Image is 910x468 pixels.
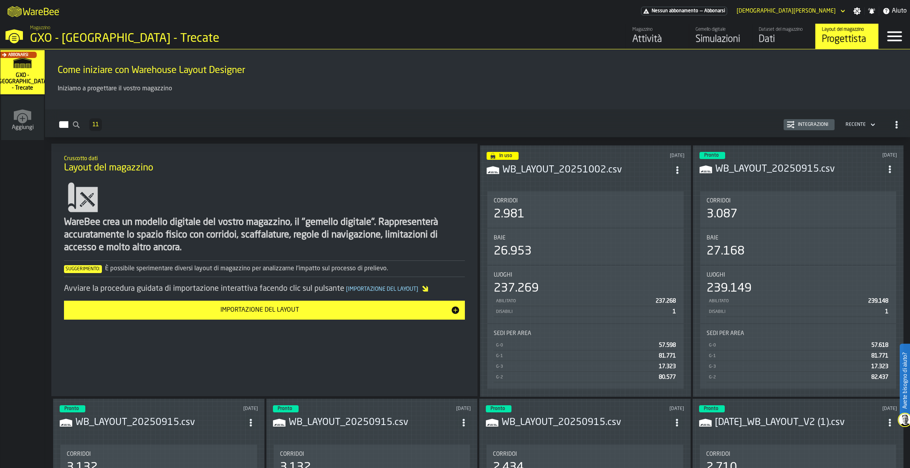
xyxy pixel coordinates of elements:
h2: Sub Title [64,154,465,162]
span: Luoghi [494,272,512,278]
div: StatList-item-Disabili [707,306,890,317]
a: link-to-/wh/i/7274009e-5361-4e21-8e36-7045ee840609/pricing/ [641,7,727,15]
div: Title [494,330,677,337]
span: Aggiungi [12,124,34,131]
p: Iniziamo a progettare il vostro magazzino [58,84,897,94]
label: button-toggle-Aiuto [879,6,910,16]
div: Dataset del magazzino [759,27,809,32]
div: title-Layout del magazzino [58,150,471,178]
div: StatList-item-Abilitato [707,296,890,306]
div: Layout del magazzino [822,27,872,32]
h3: WB_LAYOUT_20250915.csv [502,416,670,429]
span: Come iniziare con Warehouse Layout Designer [58,64,245,77]
div: Importazione del layout [69,305,451,315]
div: Title [706,451,890,457]
span: Aiuto [892,6,907,16]
a: link-to-/wh/i/7274009e-5361-4e21-8e36-7045ee840609/feed/ [626,24,689,49]
div: StatList-item-G-0 [494,340,677,350]
span: 17.323 [871,364,888,369]
span: Sedi per area [494,330,531,337]
h3: WB_LAYOUT_20250915.csv [715,163,883,176]
div: stat-Sedi per area [700,324,897,389]
div: Abilitato [708,299,865,304]
div: ItemListCard- [51,144,478,396]
span: Corridoi [494,198,518,204]
span: 80.577 [659,374,676,380]
div: Updated: 03/10/2025, 09:10:34 Created: 03/10/2025, 08:54:57 [602,153,684,159]
a: link-to-/wh/new [1,96,44,142]
div: status-4 2 [487,152,519,160]
div: DropdownMenuValue-Matteo Cultrera [737,8,836,14]
div: G-1 [708,354,869,359]
div: ButtonLoadMore-Per saperne di più-Precedente-Primo-Ultimo [86,118,105,131]
span: Abbonarsi [704,8,725,14]
section: card-LayoutDashboardCard [699,190,897,390]
div: ItemListCard-DashboardItemContainer [480,145,691,397]
div: status-3 2 [699,152,725,159]
div: Title [280,451,464,457]
div: Avviare la procedura guidata di importazione interattiva facendo clic sul pulsante [64,283,465,294]
span: Corridoi [706,451,730,457]
div: stat-Baie [700,228,897,265]
span: Baie [494,235,506,241]
span: Baie [707,235,718,241]
div: stat-Corridoi [700,191,897,228]
div: Updated: 08/09/2025, 15:42:29 Created: 08/09/2025, 15:31:44 [812,406,897,412]
div: Title [707,198,890,204]
div: Title [494,198,677,204]
div: StatList-item-Abilitato [494,296,677,306]
div: G-0 [495,343,656,348]
span: Pronto [278,406,292,411]
h2: Sub Title [58,63,897,64]
div: Abbonamento al menu [641,7,727,15]
span: 82.437 [871,374,888,380]
h3: WB_LAYOUT_20250915.csv [75,416,244,429]
span: Pronto [491,406,505,411]
div: StatList-item-G-0 [707,340,890,350]
span: Nessun abbonamento [652,8,698,14]
h2: button-Layout [45,109,910,137]
div: DropdownMenuValue-Matteo Cultrera [733,6,847,16]
span: Importazione del layout [344,286,420,292]
span: 17.323 [659,364,676,369]
section: card-LayoutDashboardCard [487,190,684,390]
div: Dati [759,33,809,46]
div: ItemListCard- [45,49,910,109]
div: Updated: 18/09/2025, 16:41:41 Created: 18/09/2025, 16:27:03 [598,406,684,412]
div: Disabili [495,309,669,314]
div: status-3 2 [699,405,725,412]
div: Progettista [822,33,872,46]
span: 239.148 [868,298,888,304]
div: stat-Baie [487,228,684,265]
span: 237.268 [656,298,676,304]
div: Title [494,235,677,241]
span: 81.771 [871,353,888,359]
h3: WB_LAYOUT_20250915.csv [289,416,457,429]
span: Magazzino [30,25,50,31]
label: button-toggle-Menu [879,24,910,49]
div: GXO - [GEOGRAPHIC_DATA] - Trecate [30,32,243,46]
div: G-3 [708,364,869,369]
span: Pronto [64,406,79,411]
a: link-to-/wh/i/7274009e-5361-4e21-8e36-7045ee840609/simulations [689,24,752,49]
div: Title [494,272,677,278]
div: Integrazioni [795,122,831,127]
div: WB_LAYOUT_20251002.csv [502,164,670,176]
span: ] [416,286,418,292]
label: button-toggle-Impostazioni [850,7,864,15]
span: Sedi per area [707,330,744,337]
div: Gemello digitale [696,27,746,32]
div: WareBee crea un modello digitale del vostro magazzino, il "gemello digitale". Rappresenterà accur... [64,216,465,254]
div: G-1 [495,354,656,359]
div: 27.168 [707,244,745,258]
span: Corridoi [67,451,91,457]
div: stat-Luoghi [487,266,684,323]
div: G-3 [495,364,656,369]
a: link-to-/wh/i/7274009e-5361-4e21-8e36-7045ee840609/designer [815,24,878,49]
div: Title [707,330,890,337]
div: StatList-item-G-2 [494,372,677,382]
div: Magazzino [632,27,682,32]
